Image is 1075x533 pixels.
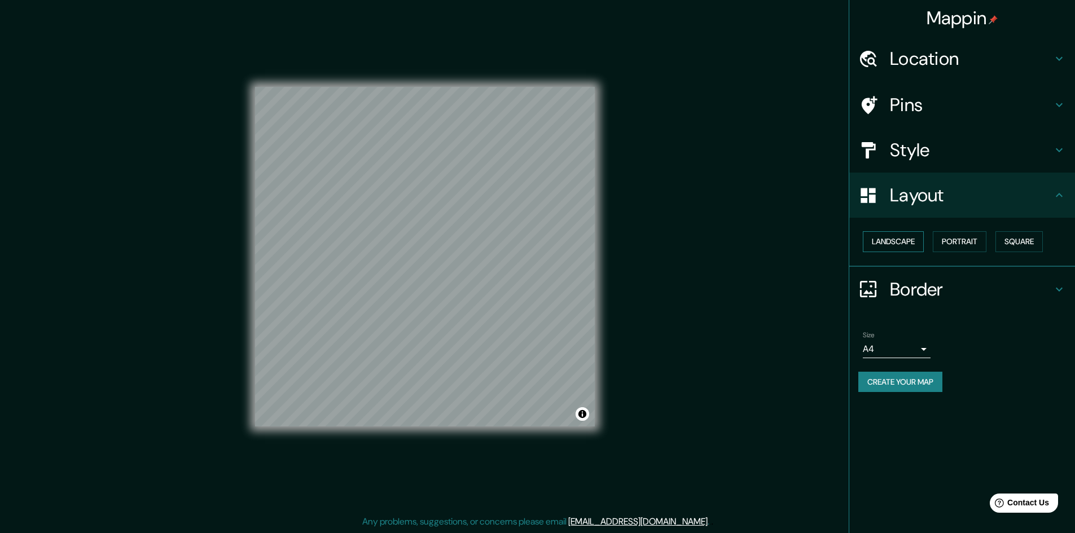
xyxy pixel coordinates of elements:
h4: Layout [890,184,1052,206]
div: A4 [863,340,931,358]
div: . [711,515,713,528]
div: . [709,515,711,528]
a: [EMAIL_ADDRESS][DOMAIN_NAME] [568,516,708,527]
button: Create your map [858,372,942,393]
h4: Location [890,47,1052,70]
div: Location [849,36,1075,81]
button: Toggle attribution [576,407,589,421]
h4: Pins [890,94,1052,116]
div: Style [849,127,1075,173]
canvas: Map [255,87,595,426]
h4: Style [890,139,1052,161]
div: Border [849,267,1075,312]
h4: Mappin [927,7,998,29]
button: Portrait [933,231,986,252]
button: Landscape [863,231,924,252]
div: Pins [849,82,1075,127]
iframe: Help widget launcher [975,489,1063,521]
label: Size [863,330,875,340]
h4: Border [890,278,1052,301]
img: pin-icon.png [989,15,998,24]
button: Square [995,231,1043,252]
p: Any problems, suggestions, or concerns please email . [362,515,709,528]
div: Layout [849,173,1075,218]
